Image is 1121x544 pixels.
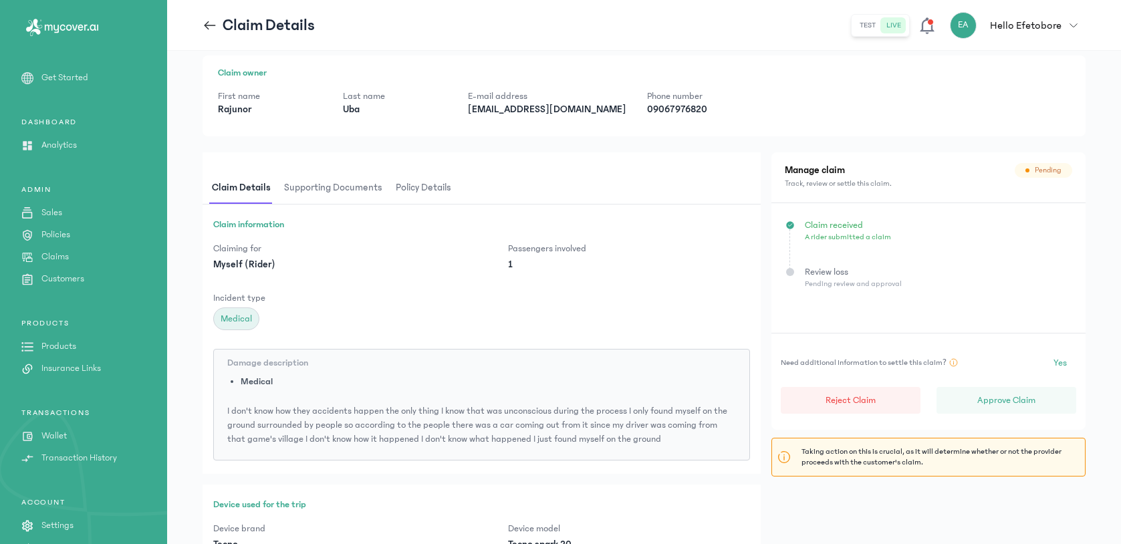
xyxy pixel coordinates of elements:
p: [EMAIL_ADDRESS][DOMAIN_NAME] [468,103,626,116]
p: Review loss [805,265,1071,279]
h2: Manage claim [785,163,845,178]
p: Passengers involved [508,242,749,255]
span: Claim details [209,172,273,204]
p: Customers [41,272,84,286]
p: Claim received [805,219,1071,232]
p: Sales [41,206,62,220]
p: Products [41,339,76,354]
p: 09067976820 [647,103,751,116]
span: Pending review and approval [805,279,902,288]
li: Medical [241,375,736,388]
p: 1 [508,258,749,271]
p: Incident type [213,291,455,305]
p: Get Started [41,71,88,85]
p: Myself (Rider) [213,258,455,271]
p: Claim Details [223,15,315,36]
button: test [854,17,881,33]
button: Yes [1044,350,1076,376]
p: Wallet [41,429,67,443]
p: Transaction History [41,451,117,465]
span: pending [1035,165,1062,176]
h4: Damage description [227,356,736,370]
p: Settings [41,519,74,533]
h3: Device used for the trip [213,498,750,511]
button: live [881,17,906,33]
p: Analytics [41,138,77,152]
p: Uba [343,103,447,116]
span: Supporting documents [281,172,385,204]
p: A rider submitted a claim [805,232,1071,243]
p: E-mail address [468,90,626,103]
p: Taking action on this is crucial, as it will determine whether or not the provider proceeds with ... [801,446,1080,468]
p: Policies [41,228,70,242]
div: EA [950,12,977,39]
button: Claim details [209,172,281,204]
span: Need additional Information to settle this claim? [781,358,947,368]
button: Policy details [393,172,462,204]
p: Claims [41,250,69,264]
h3: Claim information [213,218,750,231]
button: Approve Claim [937,387,1076,414]
p: Phone number [647,90,751,103]
p: Device model [508,522,749,535]
p: First name [218,90,322,103]
p: Claiming for [213,242,455,255]
span: Yes [1053,356,1067,370]
p: Last name [343,90,447,103]
div: Medical [213,307,259,330]
h1: Claim owner [218,66,1070,80]
p: Device brand [213,522,455,535]
button: EAHello Efetobore [950,12,1086,39]
button: Supporting documents [281,172,393,204]
p: Insurance Links [41,362,101,376]
p: Approve Claim [977,394,1035,407]
p: Hello Efetobore [990,17,1062,33]
p: I don't know how they accidents happen the only thing I know that was unconscious during the proc... [227,404,736,446]
p: Reject Claim [826,394,876,407]
span: Policy details [393,172,454,204]
p: Rajunor [218,103,322,116]
button: Reject Claim [781,387,920,414]
p: Track, review or settle this claim. [785,178,1072,189]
